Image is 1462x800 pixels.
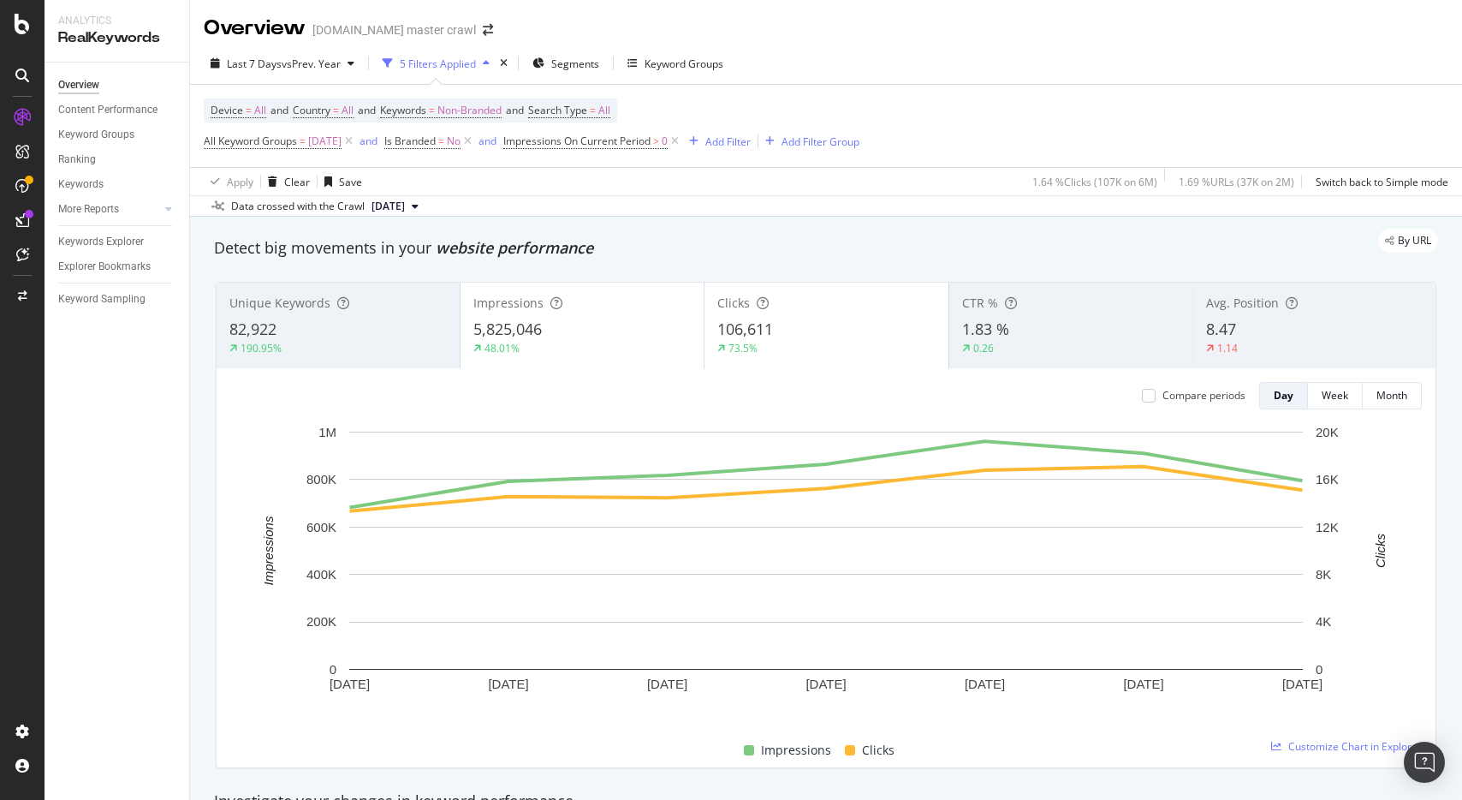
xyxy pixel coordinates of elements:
[528,103,587,117] span: Search Type
[488,677,528,691] text: [DATE]
[58,290,177,308] a: Keyword Sampling
[58,126,134,144] div: Keyword Groups
[380,103,426,117] span: Keywords
[254,99,266,122] span: All
[1271,739,1422,754] a: Customize Chart in Explorer
[58,233,144,251] div: Keywords Explorer
[261,168,310,195] button: Clear
[330,677,370,691] text: [DATE]
[1179,175,1294,189] div: 1.69 % URLs ( 37K on 2M )
[58,200,119,218] div: More Reports
[204,14,306,43] div: Overview
[1316,472,1339,487] text: 16K
[227,57,282,71] span: Last 7 Days
[621,50,730,77] button: Keyword Groups
[526,50,606,77] button: Segments
[284,175,310,189] div: Clear
[376,50,496,77] button: 5 Filters Applied
[717,319,773,339] span: 106,611
[1316,425,1339,439] text: 20K
[962,295,998,311] span: CTR %
[229,319,276,339] span: 82,922
[241,341,282,355] div: 190.95%
[384,134,436,148] span: Is Branded
[483,24,493,36] div: arrow-right-arrow-left
[717,295,750,311] span: Clicks
[1206,319,1236,339] span: 8.47
[1316,520,1339,534] text: 12K
[682,131,751,152] button: Add Filter
[1316,567,1331,582] text: 8K
[728,341,758,355] div: 73.5%
[1282,677,1322,691] text: [DATE]
[1309,168,1448,195] button: Switch back to Simple mode
[1123,677,1163,691] text: [DATE]
[58,14,175,28] div: Analytics
[506,103,524,117] span: and
[58,258,151,276] div: Explorer Bookmarks
[962,319,1009,339] span: 1.83 %
[270,103,288,117] span: and
[230,423,1422,720] div: A chart.
[282,57,341,71] span: vs Prev. Year
[973,341,994,355] div: 0.26
[473,319,542,339] span: 5,825,046
[1162,388,1245,403] div: Compare periods
[761,740,831,761] span: Impressions
[308,129,342,153] span: [DATE]
[1288,739,1422,754] span: Customize Chart in Explorer
[58,28,175,48] div: RealKeywords
[437,99,502,122] span: Non-Branded
[371,199,405,214] span: 2025 Sep. 29th
[360,134,377,148] div: and
[293,103,330,117] span: Country
[447,129,461,153] span: No
[58,176,104,194] div: Keywords
[306,472,336,487] text: 800K
[705,134,751,149] div: Add Filter
[862,740,894,761] span: Clicks
[758,131,859,152] button: Add Filter Group
[1259,382,1308,409] button: Day
[318,425,336,439] text: 1M
[598,99,610,122] span: All
[318,168,362,195] button: Save
[1274,388,1293,403] div: Day
[231,199,365,214] div: Data crossed with the Crawl
[478,134,496,148] div: and
[1404,742,1445,783] div: Open Intercom Messenger
[58,126,177,144] a: Keyword Groups
[58,76,99,94] div: Overview
[204,50,361,77] button: Last 7 DaysvsPrev. Year
[805,677,846,691] text: [DATE]
[306,520,336,534] text: 600K
[1316,175,1448,189] div: Switch back to Simple mode
[473,295,544,311] span: Impressions
[478,133,496,149] button: and
[312,21,476,39] div: [DOMAIN_NAME] master crawl
[58,258,177,276] a: Explorer Bookmarks
[1376,388,1407,403] div: Month
[590,103,596,117] span: =
[484,341,520,355] div: 48.01%
[496,55,511,72] div: times
[782,134,859,149] div: Add Filter Group
[1032,175,1157,189] div: 1.64 % Clicks ( 107K on 6M )
[58,200,160,218] a: More Reports
[58,76,177,94] a: Overview
[333,103,339,117] span: =
[58,290,146,308] div: Keyword Sampling
[1206,295,1279,311] span: Avg. Position
[1398,236,1431,246] span: By URL
[261,516,276,585] text: Impressions
[503,134,651,148] span: Impressions On Current Period
[365,196,425,217] button: [DATE]
[229,295,330,311] span: Unique Keywords
[647,677,687,691] text: [DATE]
[965,677,1005,691] text: [DATE]
[1217,341,1238,355] div: 1.14
[662,129,668,153] span: 0
[400,57,476,71] div: 5 Filters Applied
[330,662,336,677] text: 0
[204,168,253,195] button: Apply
